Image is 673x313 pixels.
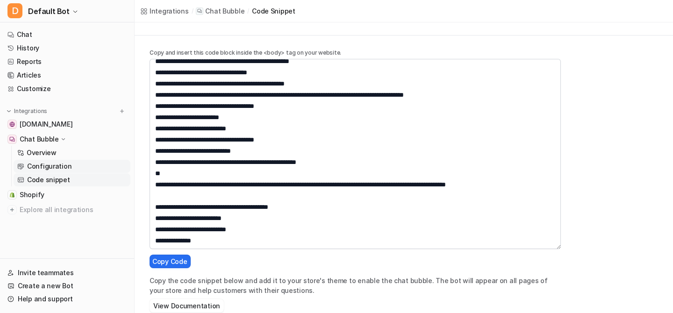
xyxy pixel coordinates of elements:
[9,136,15,142] img: Chat Bubble
[14,146,130,159] a: Overview
[27,148,57,157] p: Overview
[4,279,130,292] a: Create a new Bot
[205,7,244,16] p: Chat Bubble
[14,160,130,173] a: Configuration
[4,28,130,41] a: Chat
[4,203,130,216] a: Explore all integrations
[4,42,130,55] a: History
[7,3,22,18] span: D
[14,107,47,115] p: Integrations
[4,292,130,306] a: Help and support
[9,121,15,127] img: www.antoinetteferwerda.com.au
[27,162,72,171] p: Configuration
[192,7,193,15] span: /
[150,276,561,295] p: Copy the code snippet below and add it to your store's theme to enable the chat bubble. The bot w...
[4,266,130,279] a: Invite teammates
[4,107,50,116] button: Integrations
[9,192,15,198] img: Shopify
[150,6,189,16] div: Integrations
[20,202,127,217] span: Explore all integrations
[4,82,130,95] a: Customize
[150,255,191,268] button: Copy Code
[4,118,130,131] a: www.antoinetteferwerda.com.au[DOMAIN_NAME]
[20,190,44,199] span: Shopify
[6,108,12,114] img: expand menu
[252,6,295,16] a: code snippet
[27,175,70,185] p: Code snippet
[4,188,130,201] a: ShopifyShopify
[28,5,70,18] span: Default Bot
[247,7,249,15] span: /
[150,49,561,57] p: Copy and insert this code block inside the <body> tag on your website.
[7,205,17,214] img: explore all integrations
[196,7,244,16] a: Chat Bubble
[150,299,224,313] button: View Documentation
[4,55,130,68] a: Reports
[4,69,130,82] a: Articles
[20,135,59,144] p: Chat Bubble
[20,120,72,129] span: [DOMAIN_NAME]
[14,173,130,186] a: Code snippet
[119,108,125,114] img: menu_add.svg
[140,6,189,16] a: Integrations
